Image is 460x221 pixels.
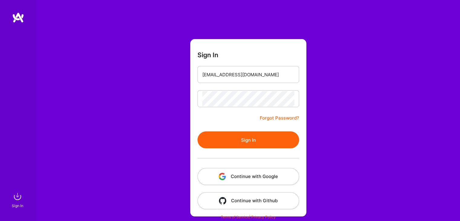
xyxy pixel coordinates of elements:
[219,197,226,204] img: icon
[36,203,460,218] div: © 2025 ATeams Inc., All rights reserved.
[197,51,218,59] h3: Sign In
[202,67,294,82] input: Email...
[251,215,276,219] a: Privacy Policy
[11,190,24,203] img: sign in
[197,168,299,185] button: Continue with Google
[13,190,24,209] a: sign inSign In
[219,173,226,180] img: icon
[221,215,249,219] a: Terms of Service
[260,114,299,122] a: Forgot Password?
[12,203,23,209] div: Sign In
[197,192,299,209] button: Continue with Github
[221,215,276,219] span: |
[197,131,299,148] button: Sign In
[12,12,24,23] img: logo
